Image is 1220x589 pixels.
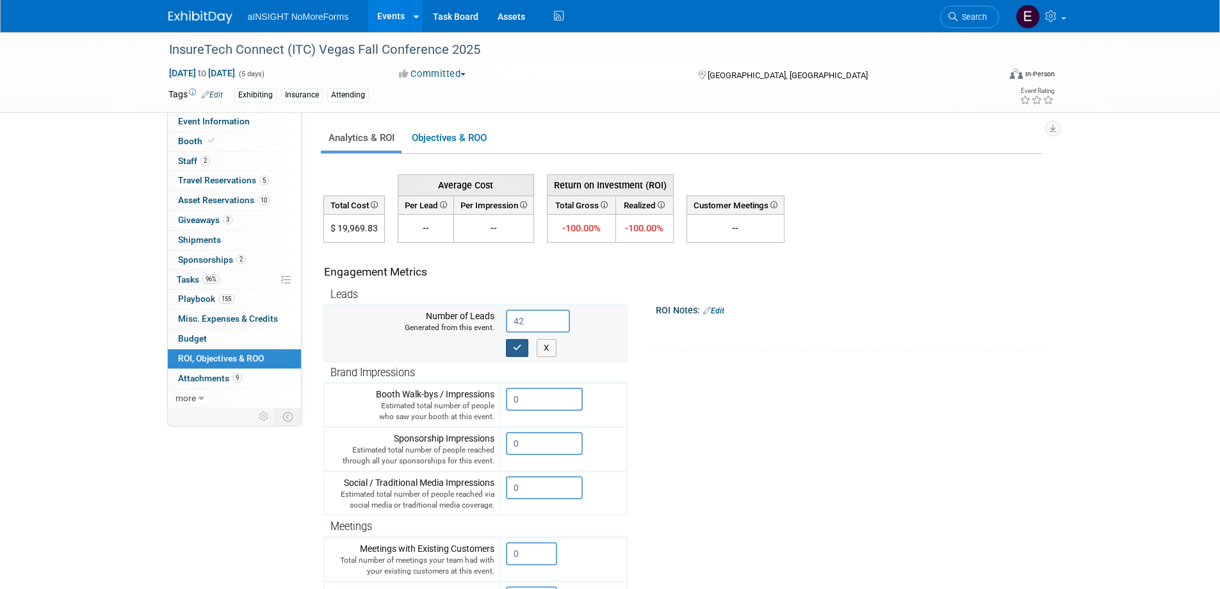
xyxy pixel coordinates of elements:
th: Per Impression [453,195,533,214]
a: Attachments9 [168,369,301,388]
span: 2 [236,254,246,264]
span: 3 [223,215,232,224]
span: [GEOGRAPHIC_DATA], [GEOGRAPHIC_DATA] [708,71,868,80]
td: Tags [168,88,223,103]
div: Exhibiting [234,88,277,102]
span: Search [957,12,987,22]
a: Misc. Expenses & Credits [168,310,301,329]
a: Analytics & ROI [321,126,402,151]
div: Insurance [281,88,323,102]
span: Shipments [178,235,221,245]
span: (5 days) [238,70,264,78]
span: -100.00% [562,222,601,234]
a: Sponsorships2 [168,251,301,270]
img: Format-Inperson.png [1010,69,1023,79]
div: Engagement Metrics [324,264,622,280]
span: Misc. Expenses & Credits [178,313,278,324]
div: Generated from this event. [330,322,494,333]
span: -- [491,223,497,233]
a: Event Information [168,112,301,131]
a: ROI, Objectives & ROO [168,349,301,369]
a: Booth [168,132,301,151]
div: Booth Walk-bys / Impressions [330,388,494,422]
th: Per Lead [398,195,453,214]
span: -- [423,223,429,233]
div: ROI Notes: [656,301,1048,317]
button: X [537,339,557,357]
div: Sponsorship Impressions [330,432,494,467]
div: Estimated total number of people reached via social media or traditional media coverage. [330,489,494,511]
th: Customer Meetings [687,195,784,214]
span: Asset Reservations [178,195,270,205]
a: Giveaways3 [168,211,301,230]
a: more [168,389,301,408]
span: Tasks [177,274,220,285]
span: -100.00% [625,222,663,234]
span: Playbook [178,294,234,304]
a: Objectives & ROO [404,126,494,151]
a: Shipments [168,231,301,250]
span: Event Information [178,116,250,126]
span: more [175,393,196,403]
span: ROI, Objectives & ROO [178,353,264,363]
span: Brand Impressions [330,367,415,379]
a: Edit [703,306,724,315]
div: Estimated total number of people who saw your booth at this event. [330,401,494,422]
div: Event Format [923,67,1055,86]
button: Committed [394,67,471,81]
span: Attachments [178,373,242,383]
div: Event Rating [1020,88,1054,94]
span: 9 [232,373,242,383]
a: Asset Reservations10 [168,191,301,210]
th: Total Gross [547,195,616,214]
span: to [196,68,208,78]
span: aINSIGHT NoMoreForms [248,12,349,22]
i: Booth reservation complete [208,137,215,144]
span: Meetings [330,520,372,533]
span: 10 [257,195,270,205]
span: Giveaways [178,215,232,225]
a: Playbook155 [168,290,301,309]
span: Staff [178,156,210,166]
span: 155 [218,294,234,304]
th: Average Cost [398,174,533,195]
a: Travel Reservations5 [168,171,301,190]
span: Budget [178,333,207,344]
div: In-Person [1025,69,1055,79]
td: $ 19,969.83 [323,215,384,243]
span: 2 [200,156,210,165]
th: Total Cost [323,195,384,214]
img: ExhibitDay [168,11,232,24]
div: Number of Leads [330,310,494,333]
a: Search [940,6,999,28]
span: 96% [202,274,220,284]
span: Booth [178,136,217,146]
div: Meetings with Existing Customers [330,542,494,577]
a: Budget [168,329,301,349]
a: Staff2 [168,152,301,171]
div: Social / Traditional Media Impressions [330,476,494,511]
td: Toggle Event Tabs [275,408,301,425]
div: Attending [327,88,369,102]
td: Personalize Event Tab Strip [253,408,275,425]
a: Tasks96% [168,270,301,290]
div: InsureTech Connect (ITC) Vegas Fall Conference 2025 [165,38,980,62]
th: Return on Investment (ROI) [547,174,673,195]
span: Leads [330,288,358,301]
span: 5 [259,176,269,185]
div: -- [692,222,779,235]
img: Eric Guimond [1016,4,1040,29]
span: Sponsorships [178,254,246,265]
span: Travel Reservations [178,175,269,185]
span: [DATE] [DATE] [168,67,236,79]
div: Total number of meetings your team had with your existing customers at this event. [330,555,494,577]
div: Estimated total number of people reached through all your sponsorships for this event. [330,445,494,467]
th: Realized [616,195,673,214]
a: Edit [202,90,223,99]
